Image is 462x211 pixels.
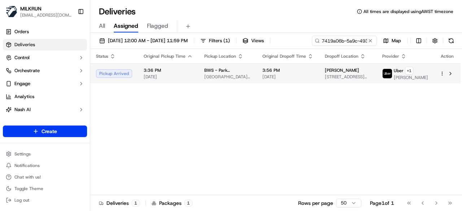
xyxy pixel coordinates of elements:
[370,199,394,207] div: Page 1 of 1
[3,184,87,194] button: Toggle Theme
[42,128,57,135] span: Create
[3,3,75,20] button: MILKRUNMILKRUN[EMAIL_ADDRESS][DOMAIN_NAME]
[3,39,87,50] a: Deliveries
[380,36,404,46] button: Map
[394,68,404,74] span: Uber
[3,161,87,171] button: Notifications
[14,80,30,87] span: Engage
[312,36,377,46] input: Type to search
[446,36,456,46] button: Refresh
[197,36,233,46] button: Filters(1)
[14,28,29,35] span: Orders
[440,53,455,59] div: Action
[204,53,236,59] span: Pickup Location
[3,126,87,137] button: Create
[14,93,34,100] span: Analytics
[132,200,140,206] div: 1
[239,36,267,46] button: Views
[14,163,40,168] span: Notifications
[298,199,333,207] p: Rows per page
[14,151,31,157] span: Settings
[325,53,358,59] span: Dropoff Location
[3,52,87,63] button: Control
[325,74,371,80] span: [STREET_ADDRESS] 2015, [GEOGRAPHIC_DATA]
[3,149,87,159] button: Settings
[3,26,87,38] a: Orders
[96,36,191,46] button: [DATE] 12:00 AM - [DATE] 11:59 PM
[382,53,399,59] span: Provider
[14,197,29,203] span: Log out
[325,67,359,73] span: [PERSON_NAME]
[3,78,87,89] button: Engage
[14,67,40,74] span: Orchestrate
[14,54,30,61] span: Control
[262,74,313,80] span: [DATE]
[14,106,31,113] span: Nash AI
[262,53,306,59] span: Original Dropoff Time
[14,174,41,180] span: Chat with us!
[14,119,49,126] span: Product Catalog
[144,67,193,73] span: 3:36 PM
[14,186,43,192] span: Toggle Theme
[152,199,192,207] div: Packages
[204,67,251,73] span: BWS - Park [GEOGRAPHIC_DATA] BWS
[99,22,105,30] span: All
[209,38,230,44] span: Filters
[3,65,87,76] button: Orchestrate
[394,75,428,80] span: [PERSON_NAME]
[383,69,392,78] img: uber-new-logo.jpeg
[96,53,108,59] span: Status
[20,12,72,18] button: [EMAIL_ADDRESS][DOMAIN_NAME]
[3,104,87,115] button: Nash AI
[3,91,87,102] a: Analytics
[184,200,192,206] div: 1
[392,38,401,44] span: Map
[262,67,313,73] span: 3:56 PM
[144,74,193,80] span: [DATE]
[405,67,413,75] button: +1
[99,199,140,207] div: Deliveries
[3,117,87,128] a: Product Catalog
[363,9,453,14] span: All times are displayed using AWST timezone
[3,172,87,182] button: Chat with us!
[223,38,230,44] span: ( 1 )
[20,5,42,12] button: MILKRUN
[6,6,17,17] img: MILKRUN
[204,74,251,80] span: [GEOGRAPHIC_DATA] [STREET_ADDRESS][PERSON_NAME]
[108,38,188,44] span: [DATE] 12:00 AM - [DATE] 11:59 PM
[3,195,87,205] button: Log out
[114,22,138,30] span: Assigned
[99,6,136,17] h1: Deliveries
[14,41,35,48] span: Deliveries
[251,38,264,44] span: Views
[147,22,168,30] span: Flagged
[144,53,186,59] span: Original Pickup Time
